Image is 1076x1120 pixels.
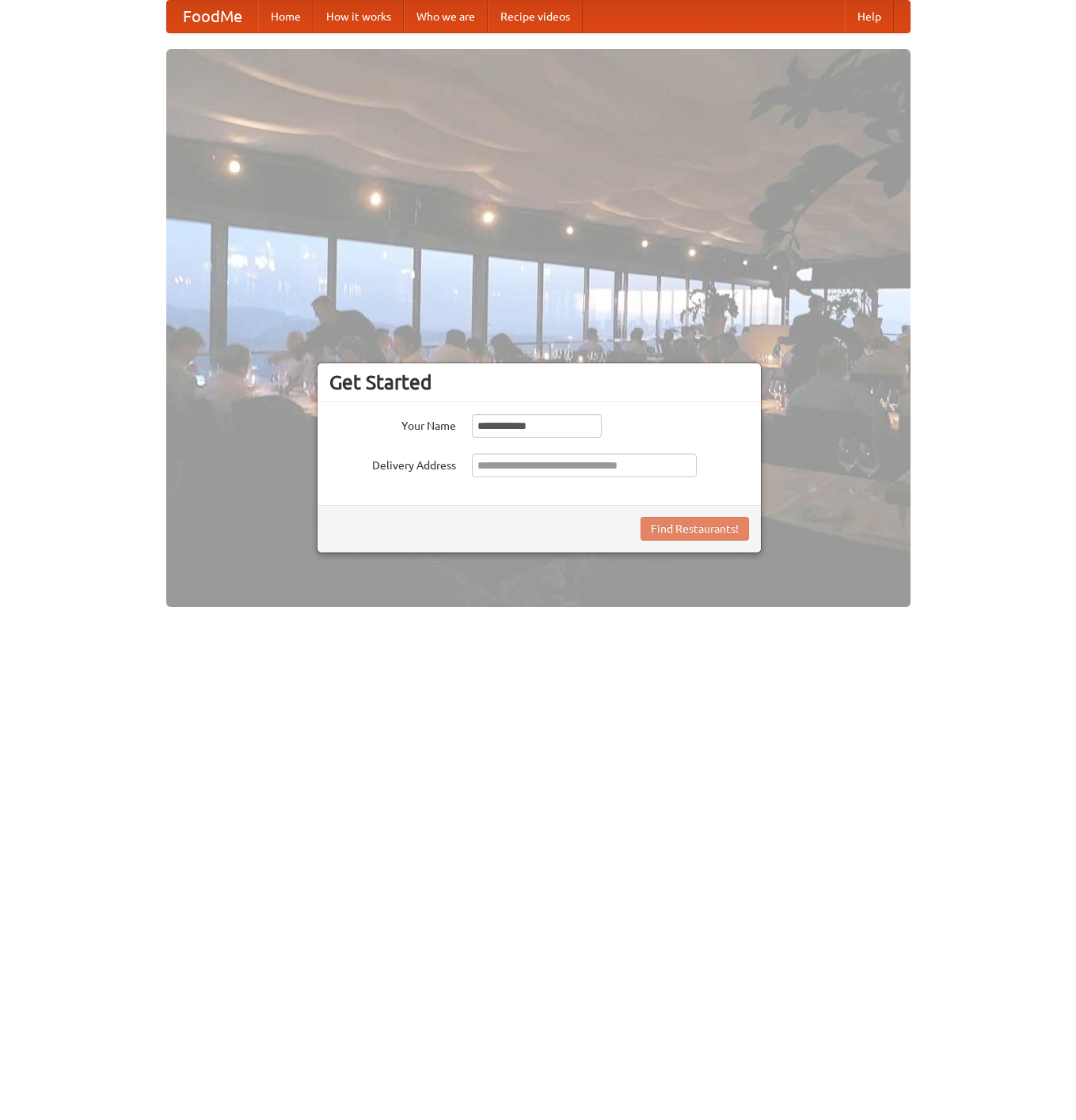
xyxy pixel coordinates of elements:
[488,1,583,32] a: Recipe videos
[329,454,456,473] label: Delivery Address
[258,1,314,32] a: Home
[641,517,749,541] button: Find Restaurants!
[329,414,456,434] label: Your Name
[845,1,894,32] a: Help
[167,1,258,32] a: FoodMe
[314,1,404,32] a: How it works
[329,370,749,394] h3: Get Started
[404,1,488,32] a: Who we are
